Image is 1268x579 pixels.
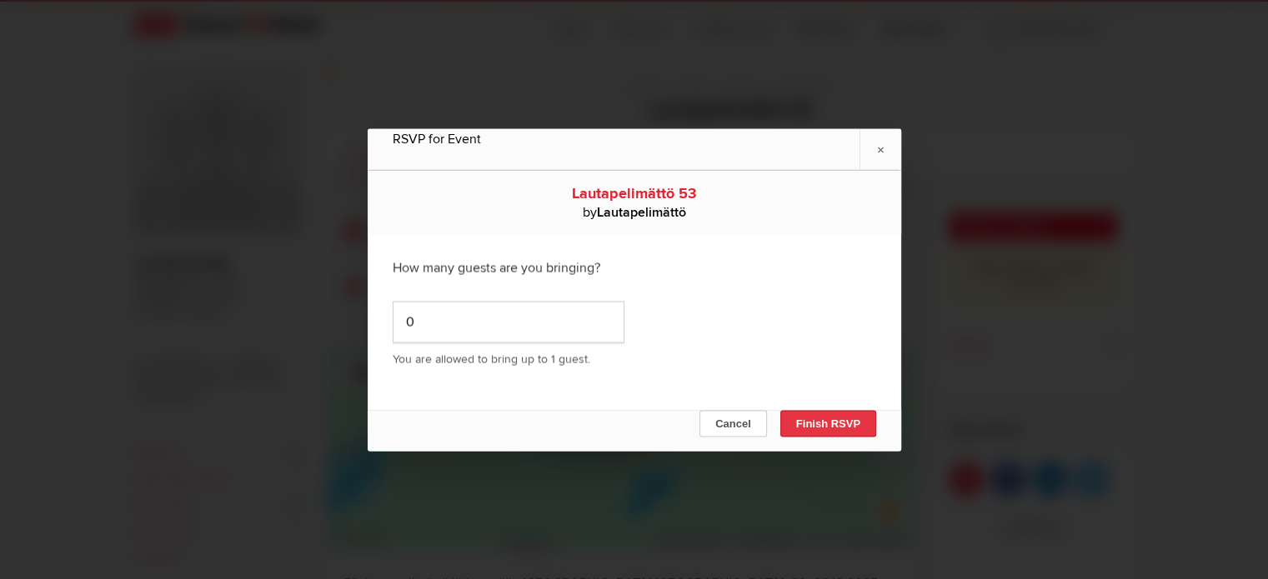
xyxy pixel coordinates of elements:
p: You are allowed to bring up to 1 guest. [393,351,876,367]
div: How many guests are you bringing? [393,247,876,288]
div: Lautapelimättö 53 [393,182,876,202]
a: × [860,128,901,169]
div: RSVP for Event [393,128,876,148]
div: by [393,202,876,221]
button: Finish RSVP [779,410,875,437]
b: Lautapelimättö [597,203,686,220]
button: Cancel [699,410,767,437]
